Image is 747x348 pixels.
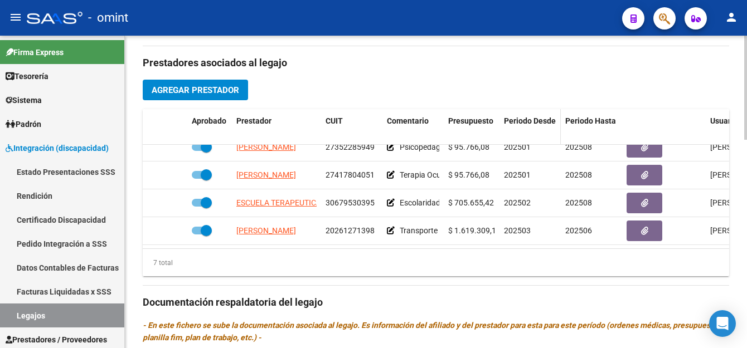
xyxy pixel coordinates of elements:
[504,226,531,235] span: 202503
[400,198,545,207] span: Escolaridad Primaria Jornada Doble Cat A
[444,109,499,146] datatable-header-cell: Presupuesto
[565,198,592,207] span: 202508
[9,11,22,24] mat-icon: menu
[236,170,296,179] span: [PERSON_NAME]
[187,109,232,146] datatable-header-cell: Aprobado
[143,295,729,310] h3: Documentación respaldatoria del legajo
[236,143,296,151] span: [PERSON_NAME]
[709,310,736,337] div: Open Intercom Messenger
[236,116,271,125] span: Prestador
[6,334,107,346] span: Prestadores / Proveedores
[6,46,64,58] span: Firma Express
[448,198,494,207] span: $ 705.655,42
[565,170,592,179] span: 202508
[448,116,493,125] span: Presupuesto
[143,55,729,71] h3: Prestadores asociados al legajo
[143,80,248,100] button: Agregar Prestador
[561,109,622,146] datatable-header-cell: Periodo Hasta
[565,226,592,235] span: 202506
[382,109,444,146] datatable-header-cell: Comentario
[6,94,42,106] span: Sistema
[400,143,455,151] span: Psicopedagogia
[6,142,109,154] span: Integración (discapacidad)
[192,116,226,125] span: Aprobado
[326,226,375,235] span: 20261271398
[448,143,489,151] span: $ 95.766,08
[448,226,501,235] span: $ 1.619.309,12
[565,143,592,151] span: 202508
[88,6,128,30] span: - omint
[448,170,489,179] span: $ 95.766,08
[326,116,343,125] span: CUIT
[6,118,41,130] span: Padrón
[321,109,382,146] datatable-header-cell: CUIT
[725,11,738,24] mat-icon: person
[232,109,321,146] datatable-header-cell: Prestador
[565,116,616,125] span: Periodo Hasta
[6,70,48,82] span: Tesorería
[710,116,738,125] span: Usuario
[326,198,375,207] span: 30679530395
[504,143,531,151] span: 202501
[499,109,561,146] datatable-header-cell: Periodo Desde
[326,170,375,179] span: 27417804051
[236,198,348,207] span: ESCUELA TERAPEUTICA ZOE SA
[326,143,375,151] span: 27352285949
[400,226,642,235] span: Transporte Educativo 1144KM / Transporte especial a terapias 966KM
[143,257,173,269] div: 7 total
[504,170,531,179] span: 202501
[504,116,556,125] span: Periodo Desde
[152,85,239,95] span: Agregar Prestador
[236,226,296,235] span: [PERSON_NAME]
[387,116,429,125] span: Comentario
[143,321,723,342] i: - En este fichero se sube la documentación asociada al legajo. Es información del afiliado y del ...
[400,170,470,179] span: Terapia Ocupacional
[504,198,531,207] span: 202502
